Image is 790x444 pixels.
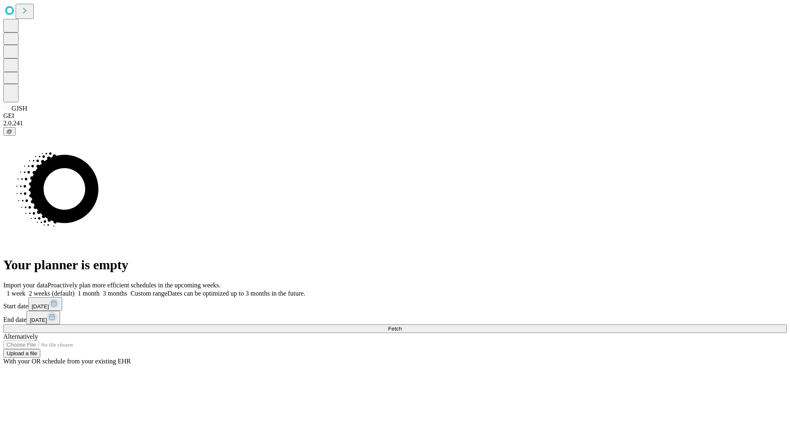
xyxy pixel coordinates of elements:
div: End date [3,311,787,324]
button: @ [3,127,16,136]
span: [DATE] [30,317,47,323]
span: 2 weeks (default) [29,290,74,297]
span: GJSH [12,105,27,112]
div: Start date [3,297,787,311]
span: 3 months [103,290,127,297]
div: GEI [3,112,787,120]
span: Alternatively [3,333,38,340]
span: [DATE] [32,303,49,310]
span: Import your data [3,282,48,289]
span: 1 month [78,290,100,297]
h1: Your planner is empty [3,257,787,273]
button: Upload a file [3,349,40,358]
span: 1 week [7,290,26,297]
div: 2.0.241 [3,120,787,127]
button: [DATE] [26,311,60,324]
button: [DATE] [28,297,62,311]
span: @ [7,128,12,134]
span: Dates can be optimized up to 3 months in the future. [167,290,305,297]
span: With your OR schedule from your existing EHR [3,358,131,365]
span: Fetch [388,326,402,332]
button: Fetch [3,324,787,333]
span: Proactively plan more efficient schedules in the upcoming weeks. [48,282,221,289]
span: Custom range [130,290,167,297]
